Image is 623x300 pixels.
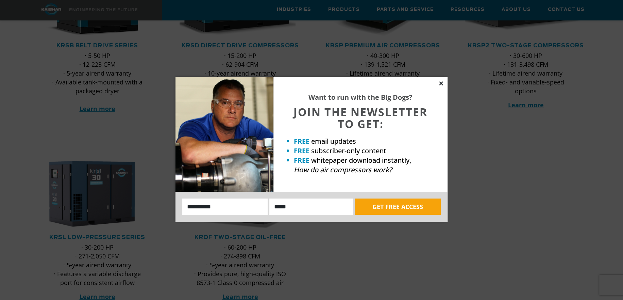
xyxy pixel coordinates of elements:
span: whitepaper download instantly, [311,156,411,165]
strong: FREE [294,137,309,146]
span: subscriber-only content [311,146,386,155]
em: How do air compressors work? [294,165,392,174]
strong: FREE [294,146,309,155]
button: GET FREE ACCESS [355,199,441,215]
input: Email [269,199,353,215]
span: JOIN THE NEWSLETTER TO GET: [293,105,427,131]
strong: Want to run with the Big Dogs? [308,93,412,102]
input: Name: [182,199,268,215]
span: email updates [311,137,356,146]
button: Close [438,80,444,86]
strong: FREE [294,156,309,165]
